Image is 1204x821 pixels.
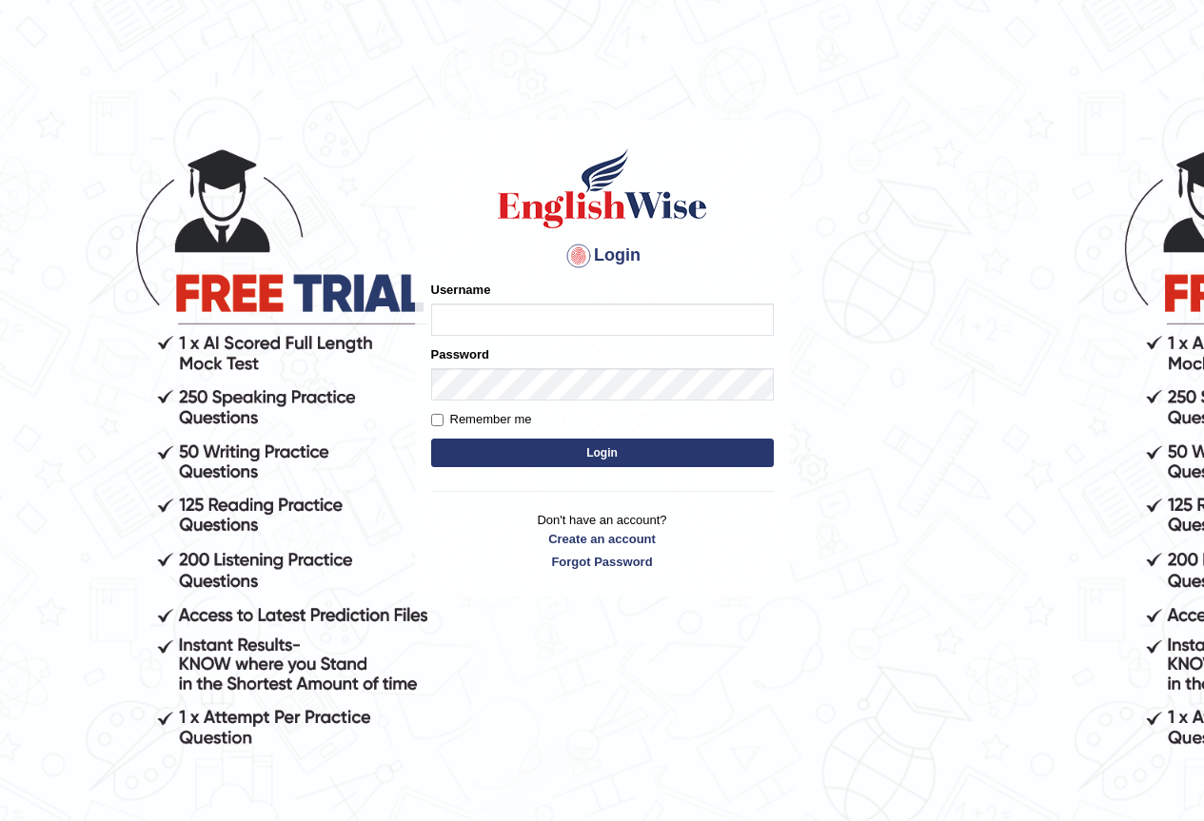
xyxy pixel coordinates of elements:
[431,439,774,467] button: Login
[494,146,711,231] img: Logo of English Wise sign in for intelligent practice with AI
[431,281,491,299] label: Username
[431,553,774,571] a: Forgot Password
[431,241,774,271] h4: Login
[431,511,774,570] p: Don't have an account?
[431,345,489,363] label: Password
[431,414,444,426] input: Remember me
[431,530,774,548] a: Create an account
[431,410,532,429] label: Remember me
